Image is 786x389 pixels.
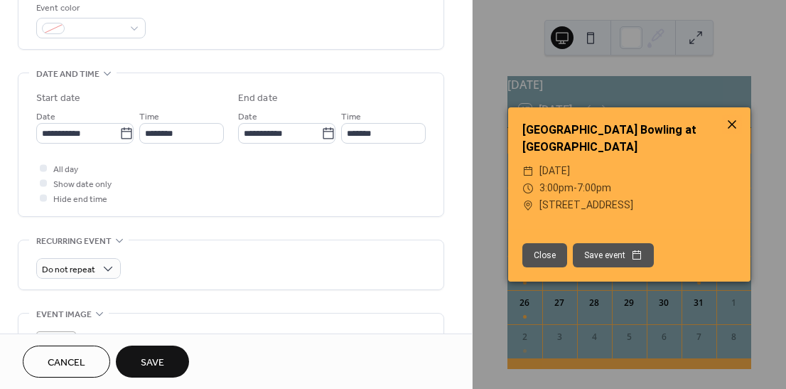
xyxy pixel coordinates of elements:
div: ​ [522,180,534,197]
div: ​ [522,197,534,214]
span: - [574,182,577,193]
div: ; [36,331,76,371]
span: [DATE] [539,163,570,180]
span: Recurring event [36,234,112,249]
button: Save [116,346,189,378]
span: Save [141,356,164,371]
span: Do not repeat [42,262,95,278]
button: Save event [573,243,654,267]
span: All day [53,162,78,177]
button: Cancel [23,346,110,378]
span: Show date only [53,177,112,192]
span: [STREET_ADDRESS] [539,197,633,214]
div: End date [238,91,278,106]
span: Cancel [48,356,85,371]
span: Date and time [36,67,99,82]
button: Close [522,243,567,267]
span: Time [341,110,361,124]
span: Event image [36,307,92,322]
span: 3:00pm [539,182,574,193]
div: Start date [36,91,80,106]
span: Date [238,110,257,124]
span: 7:00pm [577,182,611,193]
span: Hide end time [53,192,107,207]
div: [GEOGRAPHIC_DATA] Bowling at [GEOGRAPHIC_DATA] [508,122,750,156]
div: ​ [522,163,534,180]
span: Date [36,110,55,124]
span: Time [139,110,159,124]
div: Event color [36,1,143,16]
